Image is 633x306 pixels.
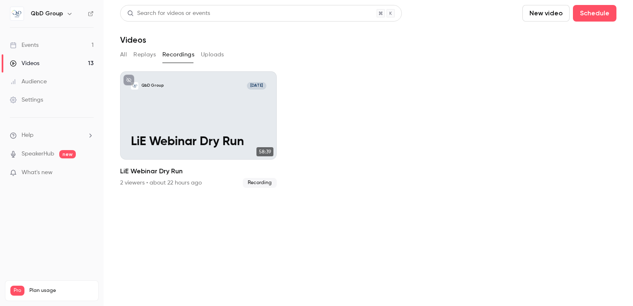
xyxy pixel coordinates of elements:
[10,286,24,296] span: Pro
[123,75,134,85] button: unpublished
[131,135,266,149] p: LiE Webinar Dry Run
[573,5,616,22] button: Schedule
[120,166,277,176] h2: LiE Webinar Dry Run
[29,287,93,294] span: Plan usage
[141,83,164,88] p: QbD Group
[22,168,53,177] span: What's new
[10,7,24,20] img: QbD Group
[10,78,47,86] div: Audience
[522,5,570,22] button: New video
[247,82,266,90] span: [DATE]
[120,71,616,188] ul: Videos
[162,48,194,61] button: Recordings
[120,179,202,187] div: 2 viewers • about 22 hours ago
[59,150,76,158] span: new
[31,10,63,18] h6: QbD Group
[131,82,139,90] img: LiE Webinar Dry Run
[120,35,146,45] h1: Videos
[22,150,54,158] a: SpeakerHub
[84,169,94,177] iframe: Noticeable Trigger
[243,178,277,188] span: Recording
[120,71,277,188] li: LiE Webinar Dry Run
[120,5,616,301] section: Videos
[10,131,94,140] li: help-dropdown-opener
[120,48,127,61] button: All
[10,59,39,68] div: Videos
[22,131,34,140] span: Help
[201,48,224,61] button: Uploads
[10,41,39,49] div: Events
[256,147,273,156] span: 58:39
[127,9,210,18] div: Search for videos or events
[10,96,43,104] div: Settings
[133,48,156,61] button: Replays
[120,71,277,188] a: LiE Webinar Dry RunQbD Group[DATE]LiE Webinar Dry Run58:39LiE Webinar Dry Run2 viewers • about 22...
